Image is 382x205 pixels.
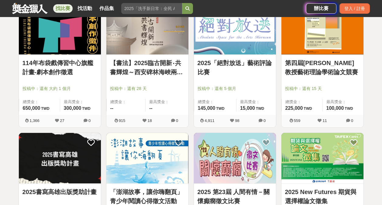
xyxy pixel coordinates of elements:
[198,58,272,77] a: 2025「絕對放送」藝術評論比賽
[285,85,360,92] span: 投稿中：還有 15 天
[22,187,97,196] a: 2025書寫高雄出版獎助計畫
[216,106,224,111] span: TWD
[64,99,97,105] span: 最高獎金：
[194,133,276,184] img: Cover Image
[281,4,363,54] img: Cover Image
[110,85,185,92] span: 投稿中：還有 28 天
[147,118,152,123] span: 18
[345,106,353,111] span: TWD
[121,3,182,14] input: 2025「洗手新日常：全民 ALL IN」洗手歌全台徵選
[53,4,73,13] a: 找比賽
[149,99,185,105] span: 最高獎金：
[304,106,312,111] span: TWD
[326,99,360,105] span: 最高獎金：
[19,133,101,184] a: Cover Image
[306,3,336,14] a: 辦比賽
[281,133,363,184] a: Cover Image
[23,99,56,105] span: 總獎金：
[285,106,303,111] span: 225,000
[64,106,81,111] span: 300,000
[149,106,153,111] span: --
[106,4,188,54] img: Cover Image
[326,106,344,111] span: 100,000
[194,133,276,184] a: Cover Image
[23,106,40,111] span: 650,000
[285,99,319,105] span: 總獎金：
[240,99,272,105] span: 最高獎金：
[285,58,360,77] a: 第四屆[PERSON_NAME]教授藝術理論學術論文競賽
[88,118,91,123] span: 0
[339,3,370,14] div: 登入 / 註冊
[235,118,239,123] span: 98
[19,4,101,54] img: Cover Image
[106,133,188,184] img: Cover Image
[198,106,215,111] span: 145,000
[22,85,97,92] span: 投稿中：還有 大約 1 個月
[75,4,95,13] a: 找活動
[194,4,276,54] img: Cover Image
[106,4,188,55] a: Cover Image
[240,106,255,111] span: 15,000
[82,106,90,111] span: TWD
[351,118,353,123] span: 0
[198,99,232,105] span: 總獎金：
[176,118,178,123] span: 0
[281,133,363,184] img: Cover Image
[60,118,64,123] span: 27
[281,4,363,55] a: Cover Image
[294,118,301,123] span: 559
[110,58,185,77] a: 【書法】2025臨古開新‧共書輝煌～西安碑林海峽兩岸臨書徵件活動
[41,106,49,111] span: TWD
[22,58,97,77] a: 114年布袋戲傳習中心旗艦計畫-劇本創作徵選
[263,118,266,123] span: 0
[19,133,101,184] img: Cover Image
[198,85,272,92] span: 投稿中：還有 5 個月
[110,106,114,111] span: --
[106,133,188,184] a: Cover Image
[205,118,215,123] span: 4,911
[29,118,40,123] span: 1,366
[256,106,264,111] span: TWD
[19,4,101,55] a: Cover Image
[97,4,116,13] a: 作品集
[110,99,142,105] span: 總獎金：
[194,4,276,55] a: Cover Image
[322,118,327,123] span: 11
[119,118,126,123] span: 915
